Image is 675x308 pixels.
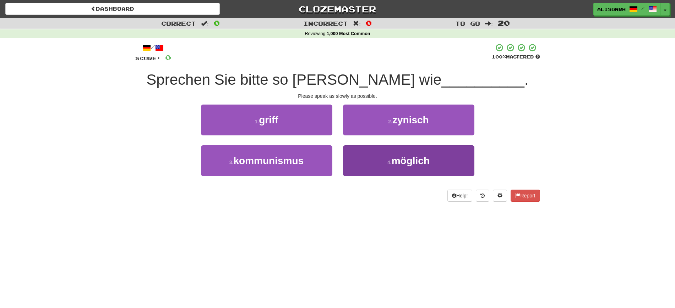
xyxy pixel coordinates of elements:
span: 20 [498,19,510,27]
small: 1 . [255,119,259,124]
button: Round history (alt+y) [476,190,489,202]
span: / [641,6,645,11]
button: Help! [447,190,473,202]
span: 0 [366,19,372,27]
small: 3 . [229,159,234,165]
small: 4 . [387,159,392,165]
span: kommunismus [234,155,304,166]
span: Correct [161,20,196,27]
span: __________ [441,71,524,88]
div: / [135,43,171,52]
span: griff [259,114,278,125]
span: zynisch [392,114,429,125]
span: 100 % [492,54,506,60]
span: möglich [392,155,430,166]
button: Report [511,190,540,202]
button: 1.griff [201,105,332,135]
a: AlisonRH / [593,3,661,16]
a: Dashboard [5,3,220,15]
span: Incorrect [303,20,348,27]
div: Please speak as slowly as possible. [135,93,540,100]
strong: 1,000 Most Common [327,31,370,36]
span: . [524,71,529,88]
span: : [201,21,209,27]
small: 2 . [388,119,392,124]
span: 0 [165,53,171,62]
a: Clozemaster [230,3,445,15]
button: 3.kommunismus [201,145,332,176]
span: Score: [135,55,161,61]
span: : [485,21,493,27]
span: To go [455,20,480,27]
div: Mastered [492,54,540,60]
span: : [353,21,361,27]
span: 0 [214,19,220,27]
button: 2.zynisch [343,105,474,135]
button: 4.möglich [343,145,474,176]
span: AlisonRH [597,6,626,12]
span: Sprechen Sie bitte so [PERSON_NAME] wie [146,71,441,88]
